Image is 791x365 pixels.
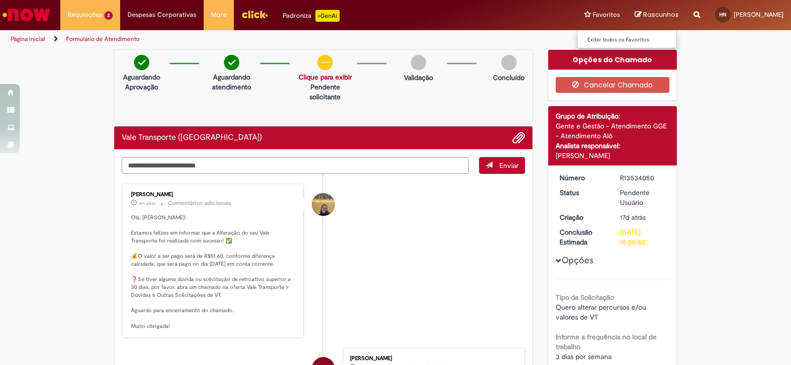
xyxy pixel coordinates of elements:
[552,173,613,183] dt: Número
[620,213,646,222] time: 15/09/2025 08:19:33
[118,72,165,92] p: Aguardando Aprovação
[620,212,666,222] div: 15/09/2025 08:19:33
[552,188,613,198] dt: Status
[208,72,255,92] p: Aguardando atendimento
[556,303,648,322] span: Quero alterar percursos e/ou valores de VT
[104,11,113,20] span: 2
[501,55,517,70] img: img-circle-grey.png
[556,77,670,93] button: Cancelar Chamado
[552,227,613,247] dt: Conclusão Estimada
[620,188,666,207] div: Pendente Usuário
[68,10,102,20] span: Requisições
[635,10,679,20] a: Rascunhos
[620,213,646,222] span: 17d atrás
[224,55,239,70] img: check-circle-green.png
[122,133,262,142] h2: Vale Transporte (VT) Histórico de tíquete
[317,55,333,70] img: circle-minus.png
[643,10,679,19] span: Rascunhos
[1,5,52,25] img: ServiceNow
[66,35,139,43] a: Formulário de Atendimento
[556,121,670,141] div: Gente e Gestão - Atendimento GGE - Atendimento Alô
[577,35,686,45] a: Exibir todos os Favoritos
[556,141,670,151] div: Analista responsável:
[315,10,340,22] p: +GenAi
[493,73,525,82] p: Concluído
[620,173,666,183] div: R13534050
[499,161,519,170] span: Enviar
[138,201,156,206] span: 19h atrás
[11,35,45,43] a: Página inicial
[134,55,149,70] img: check-circle-green.png
[512,131,525,144] button: Adicionar anexos
[299,82,352,102] p: Pendente solicitante
[211,10,226,20] span: More
[556,352,612,361] span: 3 dias por semana
[556,151,670,161] div: [PERSON_NAME]
[128,10,196,20] span: Despesas Corporativas
[404,73,433,82] p: Validação
[241,7,268,22] img: click_logo_yellow_360x200.png
[734,10,784,19] span: [PERSON_NAME]
[7,30,520,48] ul: Trilhas de página
[593,10,620,20] span: Favoritos
[350,356,515,362] div: [PERSON_NAME]
[620,227,666,247] div: [DATE] 15:00:00
[556,111,670,121] div: Grupo de Atribuição:
[168,199,231,207] small: Comentários adicionais
[299,73,352,81] a: Clique para exibir
[552,212,613,222] dt: Criação
[122,157,469,174] textarea: Digite sua mensagem aqui...
[719,11,726,18] span: HN
[138,201,156,206] time: 30/09/2025 15:13:02
[131,192,296,198] div: [PERSON_NAME]
[283,10,340,22] div: Padroniza
[577,30,677,48] ul: Favoritos
[548,50,677,70] div: Opções do Chamado
[556,332,657,351] b: Informe a frequência no local de trabalho
[479,157,525,174] button: Enviar
[131,214,296,330] p: Olá, [PERSON_NAME]! Estamos felizes em informar que a Alteração do seu Vale Transporte foi realiz...
[411,55,426,70] img: img-circle-grey.png
[556,293,614,302] b: Tipo da Solicitação
[312,193,335,216] div: Amanda De Campos Gomes Do Nascimento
